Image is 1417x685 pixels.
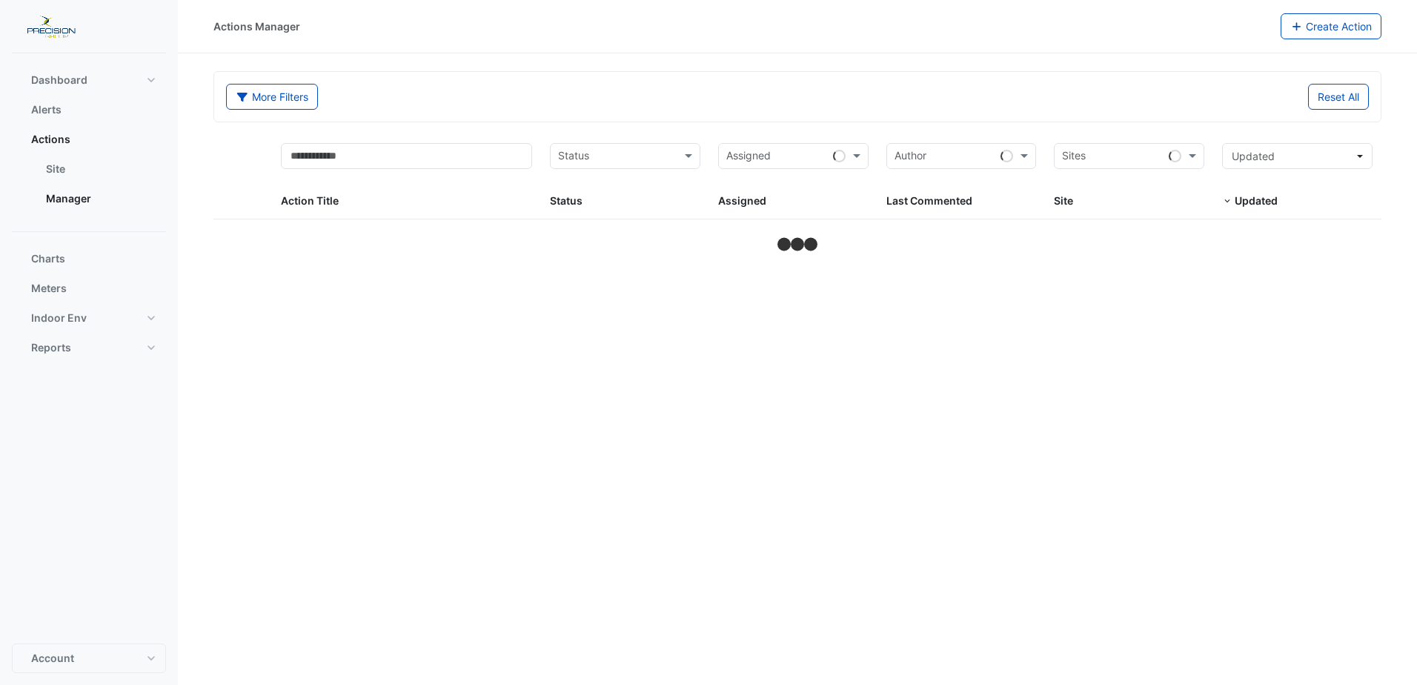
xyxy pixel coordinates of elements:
[31,132,70,147] span: Actions
[31,311,87,325] span: Indoor Env
[31,651,74,666] span: Account
[12,95,166,125] button: Alerts
[12,154,166,219] div: Actions
[12,333,166,363] button: Reports
[213,19,300,34] div: Actions Manager
[34,154,166,184] a: Site
[31,251,65,266] span: Charts
[1308,84,1369,110] button: Reset All
[550,194,583,207] span: Status
[226,84,318,110] button: More Filters
[31,73,87,87] span: Dashboard
[12,303,166,333] button: Indoor Env
[1222,143,1373,169] button: Updated
[12,643,166,673] button: Account
[1281,13,1382,39] button: Create Action
[718,194,766,207] span: Assigned
[12,125,166,154] button: Actions
[1054,194,1073,207] span: Site
[12,244,166,274] button: Charts
[31,102,62,117] span: Alerts
[12,65,166,95] button: Dashboard
[1232,150,1275,162] span: Updated
[31,340,71,355] span: Reports
[12,274,166,303] button: Meters
[886,194,972,207] span: Last Commented
[34,184,166,214] a: Manager
[281,194,339,207] span: Action Title
[1235,194,1278,207] span: Updated
[18,12,84,42] img: Company Logo
[31,281,67,296] span: Meters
